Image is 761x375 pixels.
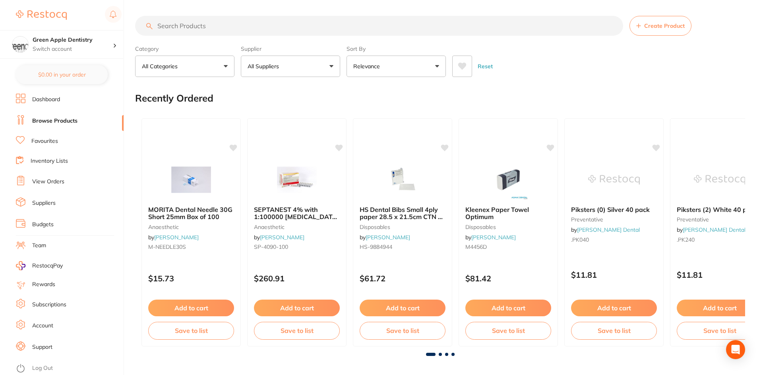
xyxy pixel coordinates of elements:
a: View Orders [32,178,64,186]
div: Open Intercom Messenger [726,340,745,359]
p: $15.73 [148,274,234,283]
small: disposables [465,224,551,230]
small: preventative [571,216,657,223]
a: [PERSON_NAME] [260,234,304,241]
b: MORITA Dental Needle 30G Short 25mm Box of 100 [148,206,234,221]
input: Search Products [135,16,623,36]
span: by [465,234,516,241]
img: RestocqPay [16,261,25,270]
p: $61.72 [360,274,445,283]
label: Sort By [347,45,446,52]
button: All Suppliers [241,56,340,77]
label: Supplier [241,45,340,52]
a: Support [32,343,52,351]
button: Save to list [148,322,234,339]
b: SEPTANEST 4% with 1:100000 adrenalin 2.2ml 2xBox 50 GOLD [254,206,340,221]
a: [PERSON_NAME] Dental [683,226,746,233]
img: Restocq Logo [16,10,67,20]
button: Save to list [254,322,340,339]
a: [PERSON_NAME] [366,234,410,241]
b: Piksters (0) Silver 40 pack [571,206,657,213]
img: Kleenex Paper Towel Optimum [482,160,534,200]
span: by [571,226,640,233]
p: Relevance [353,62,383,70]
img: MORITA Dental Needle 30G Short 25mm Box of 100 [165,160,217,200]
a: Restocq Logo [16,6,67,24]
span: Create Product [644,23,685,29]
small: anaesthetic [254,224,340,230]
a: Budgets [32,221,54,229]
a: Subscriptions [32,301,66,309]
button: Add to cart [148,300,234,316]
a: Team [32,242,46,250]
a: Browse Products [32,117,77,125]
h4: Green Apple Dentistry [33,36,113,44]
small: disposables [360,224,445,230]
button: Save to list [360,322,445,339]
h2: Recently Ordered [135,93,213,104]
img: Green Apple Dentistry [12,37,28,52]
img: Piksters (2) White 40 pack [694,160,746,200]
small: M4456D [465,244,551,250]
p: Switch account [33,45,113,53]
b: Kleenex Paper Towel Optimum [465,206,551,221]
a: RestocqPay [16,261,63,270]
p: $260.91 [254,274,340,283]
a: Dashboard [32,96,60,104]
button: Reset [475,56,495,77]
button: Log Out [16,362,121,375]
button: Add to cart [465,300,551,316]
small: HS-9884944 [360,244,445,250]
span: by [360,234,410,241]
small: M-NEEDLE30S [148,244,234,250]
a: [PERSON_NAME] [154,234,199,241]
span: by [677,226,746,233]
a: Rewards [32,281,55,288]
img: HS Dental Bibs Small 4ply paper 28.5 x 21.5cm CTN of 800 [377,160,428,200]
a: [PERSON_NAME] [471,234,516,241]
button: Save to list [571,322,657,339]
b: HS Dental Bibs Small 4ply paper 28.5 x 21.5cm CTN of 800 [360,206,445,221]
a: Account [32,322,53,330]
span: by [148,234,199,241]
a: Inventory Lists [31,157,68,165]
p: $81.42 [465,274,551,283]
img: Piksters (0) Silver 40 pack [588,160,640,200]
button: Add to cart [571,300,657,316]
small: anaesthetic [148,224,234,230]
button: All Categories [135,56,234,77]
button: Create Product [629,16,691,36]
p: All Suppliers [248,62,282,70]
a: Log Out [32,364,53,372]
button: Add to cart [254,300,340,316]
small: .PK040 [571,237,657,243]
a: Suppliers [32,199,56,207]
label: Category [135,45,234,52]
p: All Categories [142,62,181,70]
button: Save to list [465,322,551,339]
button: Add to cart [360,300,445,316]
button: $0.00 in your order [16,65,108,84]
small: SP-4090-100 [254,244,340,250]
a: [PERSON_NAME] Dental [577,226,640,233]
a: Favourites [31,137,58,145]
img: SEPTANEST 4% with 1:100000 adrenalin 2.2ml 2xBox 50 GOLD [271,160,323,200]
span: RestocqPay [32,262,63,270]
p: $11.81 [571,270,657,279]
span: by [254,234,304,241]
button: Relevance [347,56,446,77]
